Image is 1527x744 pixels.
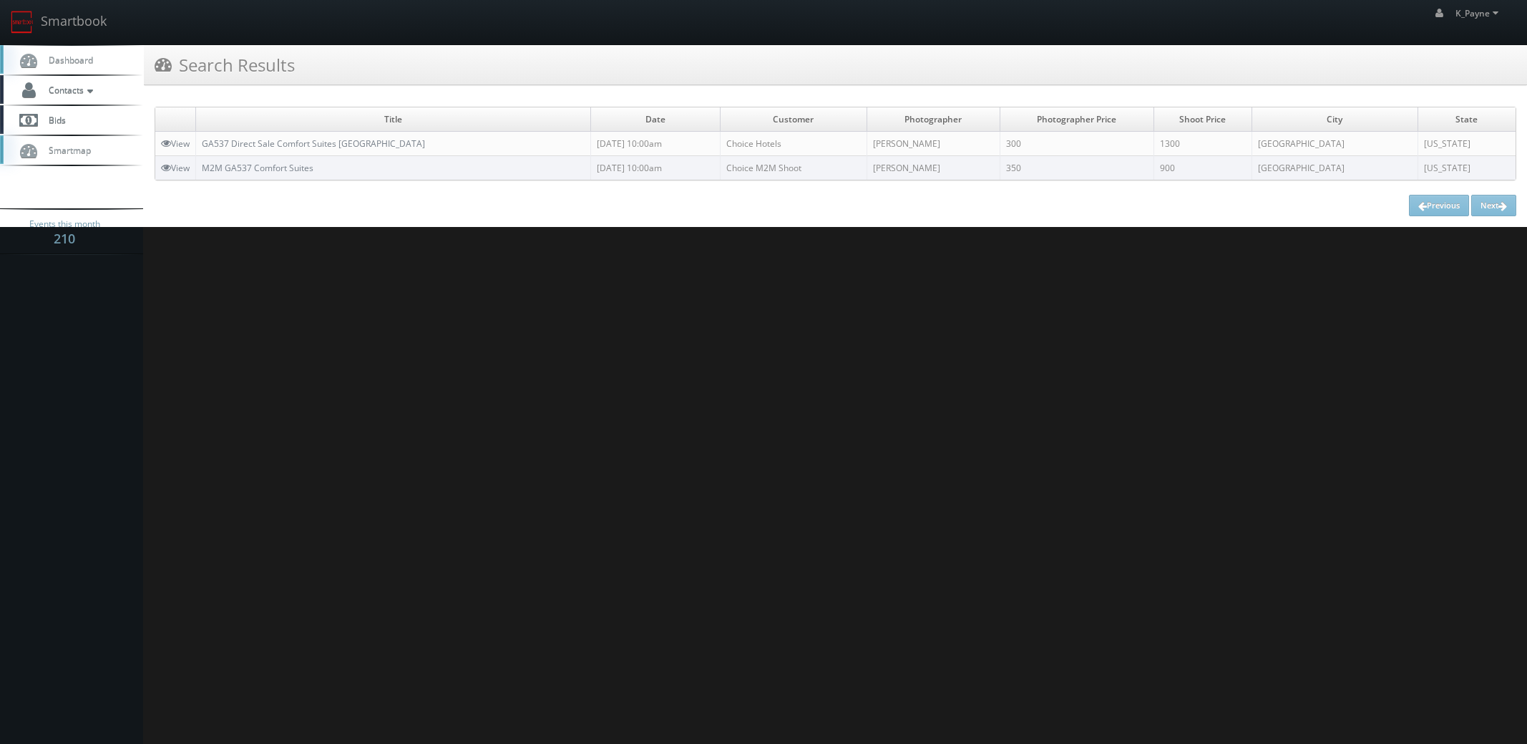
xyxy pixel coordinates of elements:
td: [PERSON_NAME] [867,156,1000,180]
td: City [1252,107,1418,132]
td: Photographer Price [1000,107,1153,132]
a: View [161,162,190,174]
td: [DATE] 10:00am [590,132,720,156]
h3: Search Results [155,52,295,77]
span: Smartmap [42,144,91,156]
span: K_Payne [1455,7,1503,19]
td: [GEOGRAPHIC_DATA] [1252,156,1418,180]
td: 350 [1000,156,1153,180]
td: [US_STATE] [1418,132,1516,156]
a: M2M GA537 Comfort Suites [202,162,313,174]
td: Shoot Price [1153,107,1252,132]
td: [PERSON_NAME] [867,132,1000,156]
strong: 210 [54,230,75,247]
a: GA537 Direct Sale Comfort Suites [GEOGRAPHIC_DATA] [202,137,425,150]
td: Date [590,107,720,132]
td: Photographer [867,107,1000,132]
a: View [161,137,190,150]
span: Events this month [29,217,100,231]
td: [GEOGRAPHIC_DATA] [1252,132,1418,156]
td: 300 [1000,132,1153,156]
td: [US_STATE] [1418,156,1516,180]
td: 900 [1153,156,1252,180]
span: Contacts [42,84,97,96]
td: State [1418,107,1516,132]
td: [DATE] 10:00am [590,156,720,180]
td: Choice M2M Shoot [721,156,867,180]
img: smartbook-logo.png [11,11,34,34]
span: Dashboard [42,54,93,66]
span: Bids [42,114,66,126]
td: Customer [721,107,867,132]
td: Title [196,107,591,132]
td: Choice Hotels [721,132,867,156]
td: 1300 [1153,132,1252,156]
